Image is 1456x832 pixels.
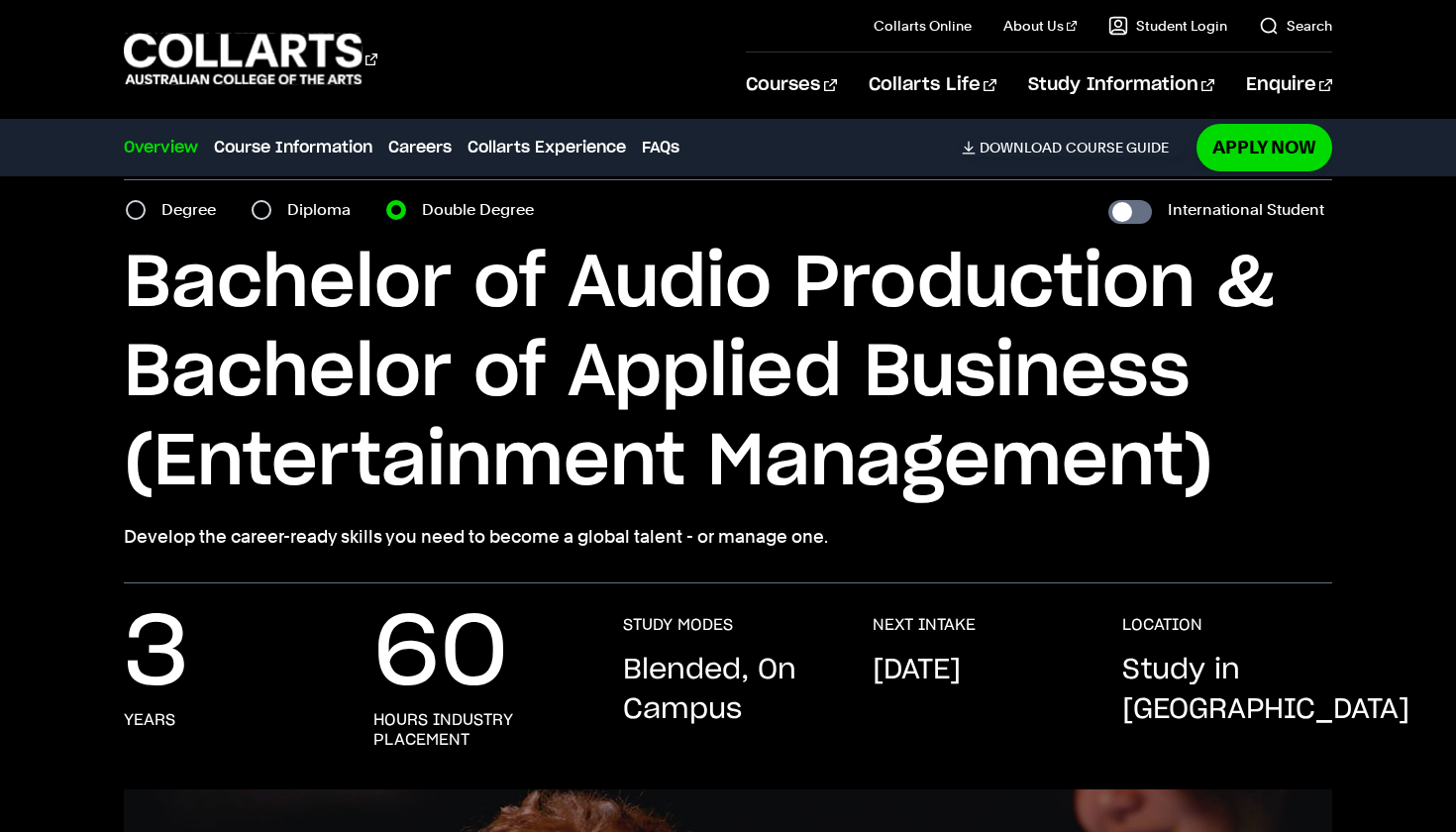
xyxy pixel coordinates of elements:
span: Download [980,139,1062,156]
a: Apply Now [1196,124,1332,170]
p: 60 [373,615,508,694]
a: Study Information [1028,52,1214,118]
a: Student Login [1108,16,1227,36]
p: [DATE] [873,651,961,690]
label: International Student [1168,196,1324,224]
h3: years [124,710,175,730]
p: Develop the career-ready skills you need to become a global talent - or manage one. [124,523,1332,551]
label: Double Degree [422,196,546,224]
a: Course Information [214,136,372,159]
a: About Us [1003,16,1077,36]
p: 3 [124,615,189,694]
a: Search [1259,16,1332,36]
a: Enquire [1246,52,1332,118]
h3: hours industry placement [373,710,583,750]
a: Careers [388,136,452,159]
a: Overview [124,136,198,159]
h1: Bachelor of Audio Production & Bachelor of Applied Business (Entertainment Management) [124,240,1332,507]
label: Diploma [287,196,363,224]
h3: LOCATION [1122,615,1202,635]
a: Collarts Life [869,52,996,118]
a: Collarts Online [874,16,972,36]
a: DownloadCourse Guide [962,139,1185,156]
h3: NEXT INTAKE [873,615,976,635]
a: Collarts Experience [468,136,626,159]
p: Study in [GEOGRAPHIC_DATA] [1122,651,1409,730]
h3: STUDY MODES [623,615,733,635]
div: Go to homepage [124,31,377,87]
label: Degree [161,196,228,224]
a: Courses [746,52,836,118]
a: FAQs [642,136,679,159]
p: Blended, On Campus [623,651,833,730]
